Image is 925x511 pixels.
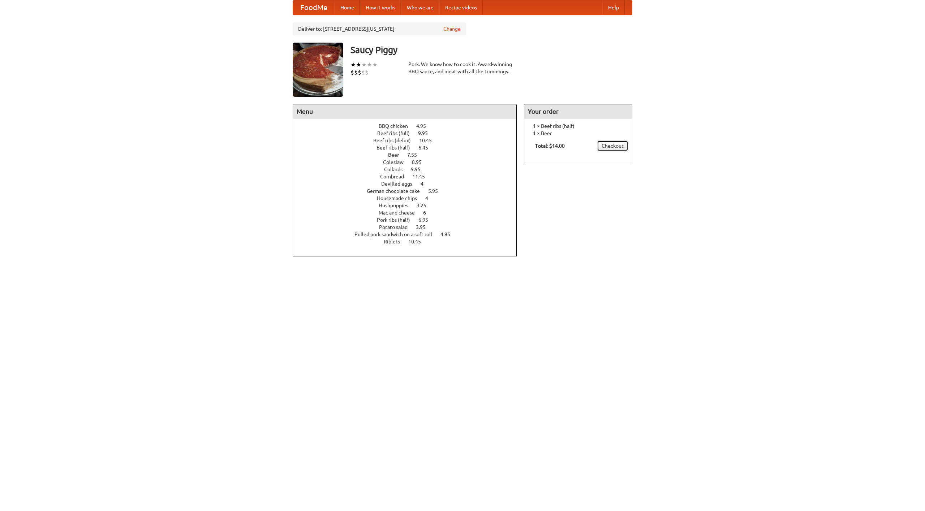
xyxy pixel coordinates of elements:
a: BBQ chicken 4.95 [379,123,439,129]
li: ★ [350,61,356,69]
span: 4 [425,195,435,201]
a: Potato salad 3.95 [379,224,439,230]
span: Cornbread [380,174,411,179]
a: Mac and cheese 6 [379,210,439,216]
span: Beer [388,152,406,158]
a: Riblets 10.45 [384,239,434,244]
span: Hushpuppies [379,203,416,208]
div: Pork. We know how to cook it. Award-winning BBQ sauce, and meat with all the trimmings. [408,61,517,75]
span: 3.95 [416,224,433,230]
li: $ [358,69,361,77]
h3: Saucy Piggy [350,43,632,57]
a: Home [335,0,360,15]
span: Mac and cheese [379,210,422,216]
span: 8.95 [412,159,429,165]
li: ★ [356,61,361,69]
h4: Your order [524,104,632,119]
a: Pulled pork sandwich on a soft roll 4.95 [354,231,464,237]
span: 9.95 [418,130,435,136]
span: 10.45 [408,239,428,244]
span: 5.95 [428,188,445,194]
span: Pork ribs (half) [377,217,417,223]
a: Checkout [597,140,628,151]
a: FoodMe [293,0,335,15]
a: Recipe videos [439,0,483,15]
li: 1 × Beef ribs (half) [528,122,628,130]
li: ★ [367,61,372,69]
span: Devilled eggs [381,181,420,187]
span: Potato salad [379,224,415,230]
a: Beer 7.55 [388,152,430,158]
a: Beef ribs (delux) 10.45 [373,138,445,143]
a: Hushpuppies 3.25 [379,203,440,208]
span: 4.95 [416,123,433,129]
img: angular.jpg [293,43,343,97]
span: Beef ribs (delux) [373,138,418,143]
li: $ [361,69,365,77]
a: Beef ribs (full) 9.95 [377,130,441,136]
a: Collards 9.95 [384,166,434,172]
span: Beef ribs (half) [377,145,417,151]
div: Deliver to: [STREET_ADDRESS][US_STATE] [293,22,466,35]
a: Who we are [401,0,439,15]
a: Coleslaw 8.95 [383,159,435,165]
a: Help [602,0,625,15]
a: How it works [360,0,401,15]
span: Pulled pork sandwich on a soft roll [354,231,439,237]
a: Housemade chips 4 [377,195,442,201]
li: 1 × Beer [528,130,628,137]
a: German chocolate cake 5.95 [367,188,451,194]
span: Housemade chips [377,195,424,201]
span: 3.25 [417,203,434,208]
li: ★ [361,61,367,69]
span: 6 [423,210,433,216]
a: Devilled eggs 4 [381,181,437,187]
span: Beef ribs (full) [377,130,417,136]
li: $ [350,69,354,77]
b: Total: $14.00 [535,143,565,149]
span: 7.55 [407,152,424,158]
span: Coleslaw [383,159,411,165]
span: Riblets [384,239,407,244]
span: Collards [384,166,410,172]
a: Change [443,25,461,33]
a: Cornbread 11.45 [380,174,438,179]
span: 6.45 [418,145,435,151]
span: 11.45 [412,174,432,179]
span: 10.45 [419,138,439,143]
span: 4.95 [440,231,457,237]
span: 6.95 [418,217,435,223]
span: German chocolate cake [367,188,427,194]
span: BBQ chicken [379,123,415,129]
li: ★ [372,61,378,69]
li: $ [354,69,358,77]
span: 9.95 [411,166,428,172]
h4: Menu [293,104,516,119]
a: Pork ribs (half) 6.95 [377,217,442,223]
a: Beef ribs (half) 6.45 [377,145,442,151]
li: $ [365,69,369,77]
span: 4 [421,181,431,187]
